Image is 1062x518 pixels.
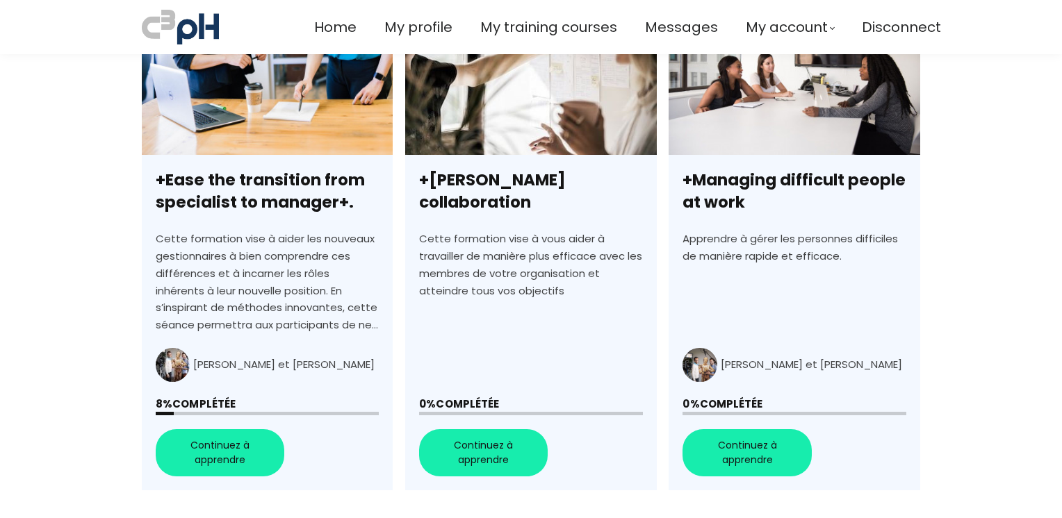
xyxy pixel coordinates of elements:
a: My profile [384,16,452,39]
span: My account [746,16,828,39]
a: Home [314,16,357,39]
a: Messages [645,16,718,39]
img: a70bc7685e0efc0bd0b04b3506828469.jpeg [142,7,219,47]
a: My training courses [480,16,617,39]
a: Disconnect [862,16,941,39]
